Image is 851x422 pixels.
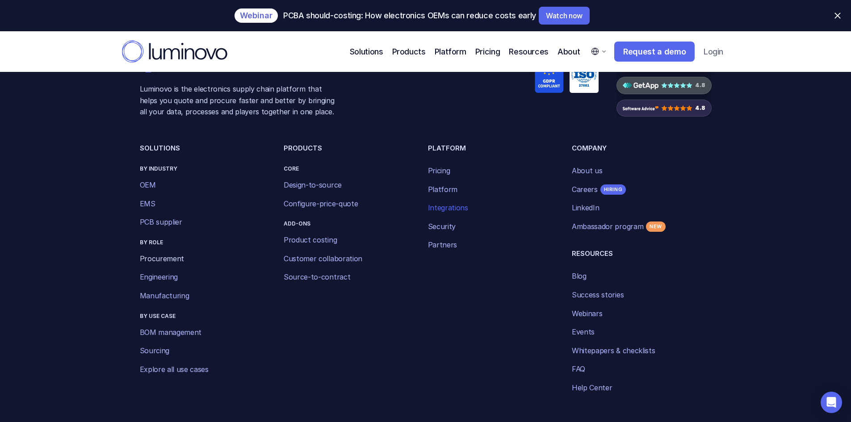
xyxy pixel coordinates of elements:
p: PCBA should-costing: How electronics OEMs can reduce costs early [283,11,536,20]
a: Blog [572,272,587,280]
a: LinkedIn [572,203,599,212]
a: Login [697,42,729,61]
a: Procurement [140,254,184,263]
a: OEM [140,180,156,189]
a: Pricing [475,46,500,58]
p: Resources [509,46,549,58]
img: ISO 27001 Compliant [570,54,599,93]
a: Ambassador program [572,222,643,231]
a: EMS [140,199,155,208]
a: Request a demo [614,42,695,62]
img: GDPR Compliant [534,54,564,94]
a: Partners [428,240,457,249]
img: Capterra [623,81,658,90]
p: About [558,46,580,58]
p: SOLUTIONS [140,145,180,152]
a: Whitepapers & checklists [572,346,655,355]
p: 4.8 [695,83,705,88]
p: BY USE CASE [140,313,176,320]
a: Help Center [572,383,612,392]
a: Configure-price-quote [284,199,358,208]
a: Source-to-contract [284,272,350,281]
p: Luminovo is the electronics supply chain platform that helps you quote and procure faster and bet... [140,84,341,118]
p: ADD-ONS [284,220,310,227]
a: Engineering [140,272,178,281]
a: Watch now [539,7,590,25]
a: Customer collaboration [284,254,362,263]
a: Careers [572,185,598,194]
img: Capterra [623,104,658,113]
a: Design-to-source [284,180,342,189]
a: Webinars [572,309,602,318]
a: Manufacturing [140,291,189,300]
div: Open Intercom Messenger [821,392,842,413]
a: Success stories [572,290,624,299]
a: FAQ [572,364,585,373]
p: PLATFORM [428,145,466,152]
p: Platform [435,46,466,58]
p: CORE [284,165,299,172]
a: PCB supplier [140,217,182,226]
p: BY INDUSTRY [140,165,177,172]
p: 4.8 [695,105,705,111]
a: Platform [428,185,457,194]
a: Product costing [284,235,337,244]
a: Explore all use cases [140,365,209,374]
a: Integrations [428,203,468,212]
p: Login [704,47,723,57]
p: Webinar [240,12,272,19]
p: HIRING [604,187,622,192]
a: BOM management [140,328,202,337]
p: Request a demo [623,47,686,57]
a: Sourcing [140,346,169,355]
p: Solutions [350,46,383,58]
a: Pricing [428,166,450,175]
p: NEW [650,224,662,229]
p: PRODUCTS [284,145,322,152]
p: Products [392,46,426,58]
p: BY ROLE [140,239,163,246]
p: RESOURCES [572,250,613,257]
p: COMPANY [572,145,607,152]
a: Security [428,222,456,231]
a: Events [572,327,595,336]
a: About us [572,166,602,175]
p: Watch now [546,12,583,19]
